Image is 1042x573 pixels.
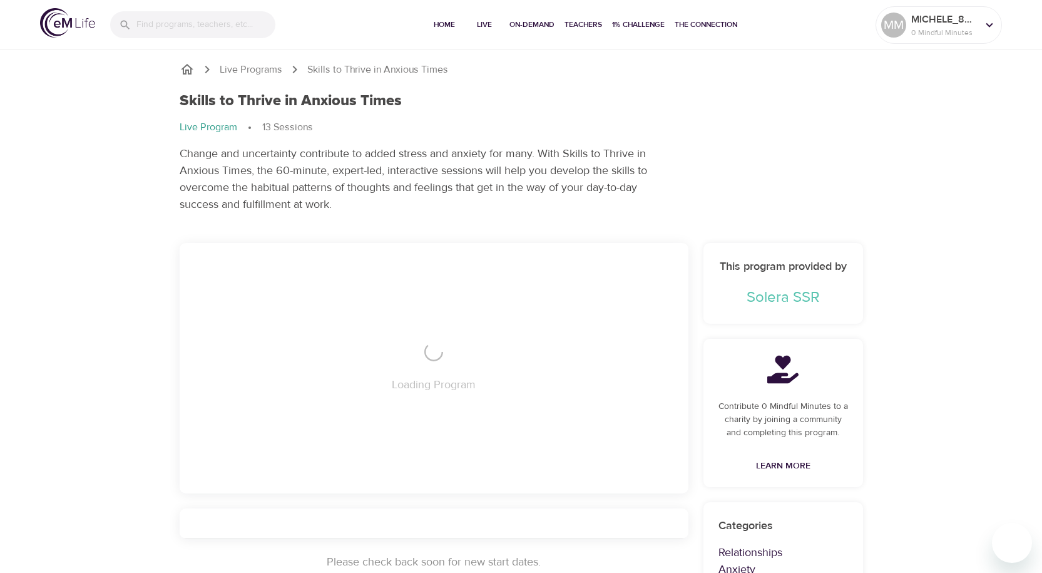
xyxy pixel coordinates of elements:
span: Live [469,18,499,31]
p: 0 Mindful Minutes [911,27,978,38]
span: Teachers [564,18,602,31]
h1: Skills to Thrive in Anxious Times [180,92,402,110]
h6: This program provided by [718,258,848,276]
p: Please check back soon for new start dates. [180,554,688,570]
span: On-Demand [509,18,554,31]
nav: breadcrumb [180,120,863,135]
nav: breadcrumb [180,62,863,77]
span: Home [429,18,459,31]
img: logo [40,8,95,38]
p: Skills to Thrive in Anxious Times [307,63,448,77]
a: Live Programs [220,63,282,77]
input: Find programs, teachers, etc... [136,11,275,38]
p: Solera SSR [718,286,848,309]
p: Categories [718,517,848,534]
p: Live Program [180,120,237,135]
p: Change and uncertainty contribute to added stress and anxiety for many. With Skills to Thrive in ... [180,145,649,213]
p: Contribute 0 Mindful Minutes to a charity by joining a community and completing this program. [718,400,848,440]
p: Relationships [718,544,848,561]
p: 13 Sessions [262,120,313,135]
span: The Connection [675,18,737,31]
a: Learn More [751,455,815,478]
span: Learn More [756,458,810,474]
div: MM [881,13,906,38]
p: MICHELE_864b4b [911,12,978,27]
iframe: Button to launch messaging window [992,523,1032,563]
span: 1% Challenge [612,18,665,31]
p: Loading Program [392,376,476,393]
